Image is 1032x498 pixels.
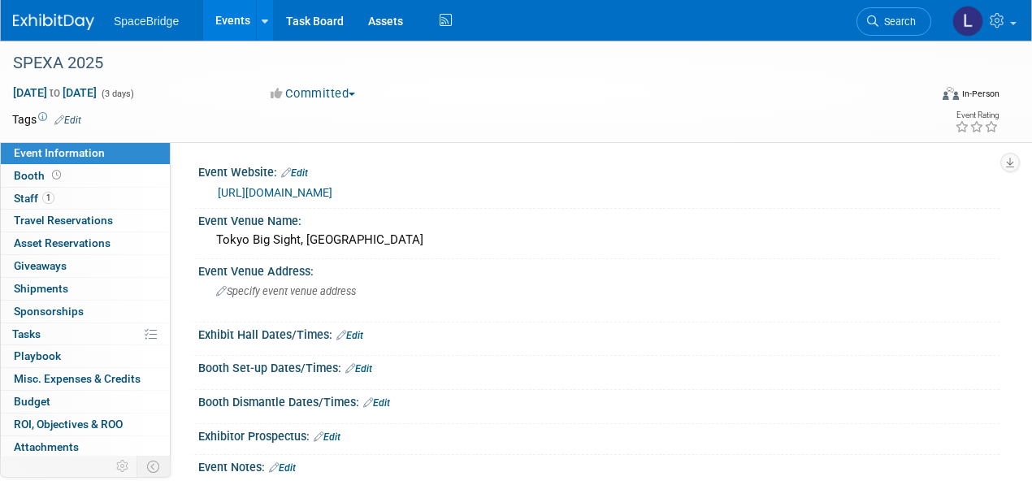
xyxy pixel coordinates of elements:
[198,209,999,229] div: Event Venue Name:
[14,395,50,408] span: Budget
[13,14,94,30] img: ExhibitDay
[952,6,983,37] img: Luminita Oprescu
[137,456,171,477] td: Toggle Event Tabs
[1,188,170,210] a: Staff1
[1,414,170,435] a: ROI, Objectives & ROO
[14,146,105,159] span: Event Information
[281,167,308,179] a: Edit
[1,255,170,277] a: Giveaways
[265,85,362,102] button: Committed
[961,88,999,100] div: In-Person
[12,85,98,100] span: [DATE] [DATE]
[14,282,68,295] span: Shipments
[14,305,84,318] span: Sponsorships
[12,111,81,128] td: Tags
[1,436,170,458] a: Attachments
[1,165,170,187] a: Booth
[7,49,915,78] div: SPEXA 2025
[14,259,67,272] span: Giveaways
[42,192,54,204] span: 1
[14,214,113,227] span: Travel Reservations
[198,390,999,411] div: Booth Dismantle Dates/Times:
[14,349,61,362] span: Playbook
[54,115,81,126] a: Edit
[198,356,999,377] div: Booth Set-up Dates/Times:
[218,186,332,199] a: [URL][DOMAIN_NAME]
[1,323,170,345] a: Tasks
[14,372,141,385] span: Misc. Expenses & Credits
[12,327,41,340] span: Tasks
[14,236,111,249] span: Asset Reservations
[878,15,916,28] span: Search
[345,363,372,375] a: Edit
[1,345,170,367] a: Playbook
[856,7,931,36] a: Search
[269,462,296,474] a: Edit
[14,440,79,453] span: Attachments
[47,86,63,99] span: to
[198,323,999,344] div: Exhibit Hall Dates/Times:
[109,456,137,477] td: Personalize Event Tab Strip
[198,424,999,445] div: Exhibitor Prospectus:
[1,278,170,300] a: Shipments
[943,87,959,100] img: Format-Inperson.png
[1,210,170,232] a: Travel Reservations
[955,111,999,119] div: Event Rating
[14,169,64,182] span: Booth
[114,15,179,28] span: SpaceBridge
[1,232,170,254] a: Asset Reservations
[198,259,999,279] div: Event Venue Address:
[210,227,987,253] div: Tokyo Big Sight, [GEOGRAPHIC_DATA]
[1,142,170,164] a: Event Information
[198,160,999,181] div: Event Website:
[49,169,64,181] span: Booth not reserved yet
[216,285,356,297] span: Specify event venue address
[1,301,170,323] a: Sponsorships
[314,431,340,443] a: Edit
[336,330,363,341] a: Edit
[1,368,170,390] a: Misc. Expenses & Credits
[856,84,1000,109] div: Event Format
[363,397,390,409] a: Edit
[100,89,134,99] span: (3 days)
[198,455,999,476] div: Event Notes:
[14,418,123,431] span: ROI, Objectives & ROO
[14,192,54,205] span: Staff
[1,391,170,413] a: Budget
